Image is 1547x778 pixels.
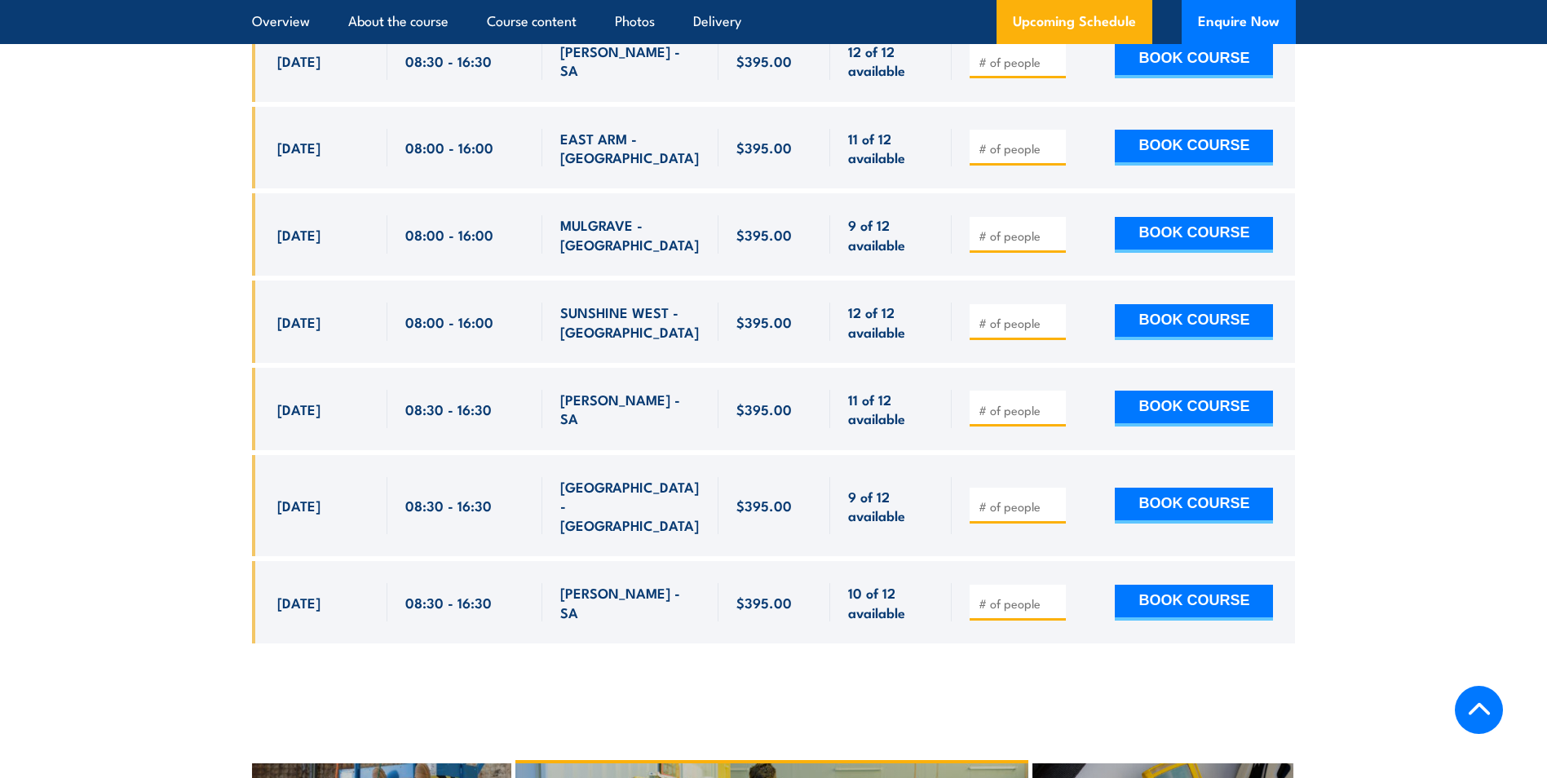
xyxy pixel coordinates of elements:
[560,477,701,534] span: [GEOGRAPHIC_DATA] - [GEOGRAPHIC_DATA]
[848,390,934,428] span: 11 of 12 available
[1115,488,1273,524] button: BOOK COURSE
[848,303,934,341] span: 12 of 12 available
[1115,585,1273,621] button: BOOK COURSE
[560,390,701,428] span: [PERSON_NAME] - SA
[736,312,792,331] span: $395.00
[979,54,1060,70] input: # of people
[848,42,934,80] span: 12 of 12 available
[560,583,701,621] span: [PERSON_NAME] - SA
[979,498,1060,515] input: # of people
[405,593,492,612] span: 08:30 - 16:30
[1115,42,1273,78] button: BOOK COURSE
[979,595,1060,612] input: # of people
[848,215,934,254] span: 9 of 12 available
[848,129,934,167] span: 11 of 12 available
[736,51,792,70] span: $395.00
[560,215,701,254] span: MULGRAVE - [GEOGRAPHIC_DATA]
[848,487,934,525] span: 9 of 12 available
[1115,130,1273,166] button: BOOK COURSE
[277,225,320,244] span: [DATE]
[277,496,320,515] span: [DATE]
[1115,217,1273,253] button: BOOK COURSE
[736,593,792,612] span: $395.00
[560,303,701,341] span: SUNSHINE WEST - [GEOGRAPHIC_DATA]
[1115,304,1273,340] button: BOOK COURSE
[1115,391,1273,427] button: BOOK COURSE
[736,138,792,157] span: $395.00
[405,496,492,515] span: 08:30 - 16:30
[277,593,320,612] span: [DATE]
[736,225,792,244] span: $395.00
[848,583,934,621] span: 10 of 12 available
[979,228,1060,244] input: # of people
[736,400,792,418] span: $395.00
[405,225,493,244] span: 08:00 - 16:00
[979,140,1060,157] input: # of people
[560,129,701,167] span: EAST ARM - [GEOGRAPHIC_DATA]
[736,496,792,515] span: $395.00
[277,400,320,418] span: [DATE]
[560,42,701,80] span: [PERSON_NAME] - SA
[405,312,493,331] span: 08:00 - 16:00
[277,138,320,157] span: [DATE]
[405,138,493,157] span: 08:00 - 16:00
[979,402,1060,418] input: # of people
[405,51,492,70] span: 08:30 - 16:30
[277,312,320,331] span: [DATE]
[405,400,492,418] span: 08:30 - 16:30
[277,51,320,70] span: [DATE]
[979,315,1060,331] input: # of people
